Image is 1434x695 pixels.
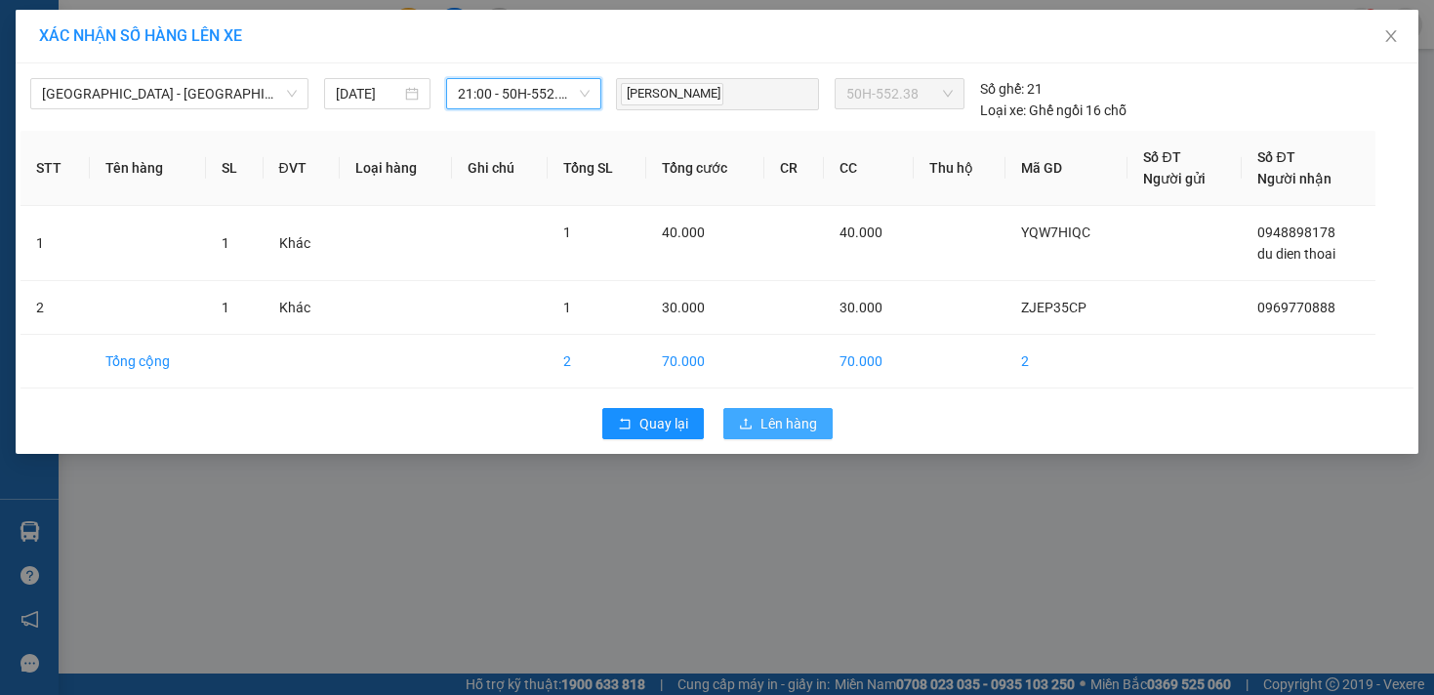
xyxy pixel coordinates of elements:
[548,131,646,206] th: Tổng SL
[1383,28,1399,44] span: close
[340,131,453,206] th: Loại hàng
[1257,246,1335,262] span: du dien thoai
[1143,171,1206,186] span: Người gửi
[639,413,688,434] span: Quay lại
[980,100,1127,121] div: Ghế ngồi 16 chỗ
[264,206,340,281] td: Khác
[646,131,764,206] th: Tổng cước
[824,335,915,388] td: 70.000
[90,335,206,388] td: Tổng cộng
[760,413,817,434] span: Lên hàng
[548,335,646,388] td: 2
[20,131,90,206] th: STT
[20,206,90,281] td: 1
[1005,335,1128,388] td: 2
[1257,149,1294,165] span: Số ĐT
[206,131,263,206] th: SL
[90,131,206,206] th: Tên hàng
[846,79,953,108] span: 50H-552.38
[662,225,705,240] span: 40.000
[739,417,753,432] span: upload
[39,26,242,45] span: XÁC NHẬN SỐ HÀNG LÊN XE
[840,225,882,240] span: 40.000
[980,78,1043,100] div: 21
[980,78,1024,100] span: Số ghế:
[1021,225,1090,240] span: YQW7HIQC
[1257,171,1332,186] span: Người nhận
[602,408,704,439] button: rollbackQuay lại
[458,79,590,108] span: 21:00 - 50H-552.38
[20,281,90,335] td: 2
[1005,131,1128,206] th: Mã GD
[621,83,723,105] span: [PERSON_NAME]
[1021,300,1086,315] span: ZJEP35CP
[264,131,340,206] th: ĐVT
[914,131,1005,206] th: Thu hộ
[42,79,297,108] span: Sài Gòn - Lộc Ninh
[824,131,915,206] th: CC
[1257,225,1335,240] span: 0948898178
[563,300,571,315] span: 1
[336,83,401,104] input: 13/08/2025
[1143,149,1180,165] span: Số ĐT
[662,300,705,315] span: 30.000
[222,300,229,315] span: 1
[646,335,764,388] td: 70.000
[563,225,571,240] span: 1
[222,235,229,251] span: 1
[723,408,833,439] button: uploadLên hàng
[1364,10,1418,64] button: Close
[618,417,632,432] span: rollback
[1257,300,1335,315] span: 0969770888
[264,281,340,335] td: Khác
[452,131,547,206] th: Ghi chú
[764,131,824,206] th: CR
[980,100,1026,121] span: Loại xe:
[840,300,882,315] span: 30.000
